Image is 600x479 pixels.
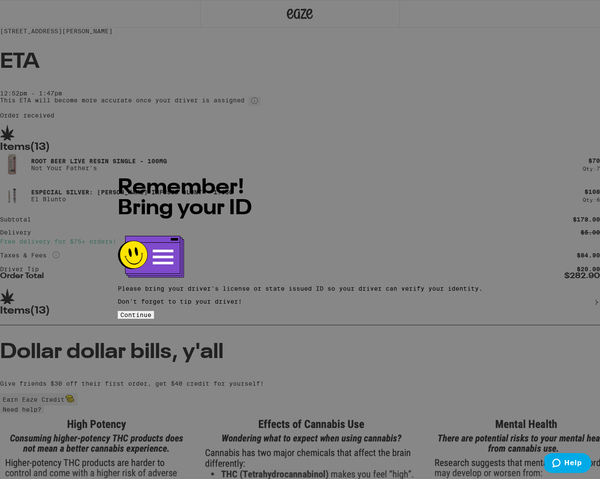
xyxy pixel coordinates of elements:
[544,453,591,475] iframe: Opens a widget where you can find more information
[118,178,252,219] span: Remember! Bring your ID
[118,298,483,305] p: Don't forget to tip your driver!
[118,285,483,292] p: Please bring your driver's license or state issued ID so your driver can verify your identity.
[118,311,154,319] button: Continue
[120,311,151,318] span: Continue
